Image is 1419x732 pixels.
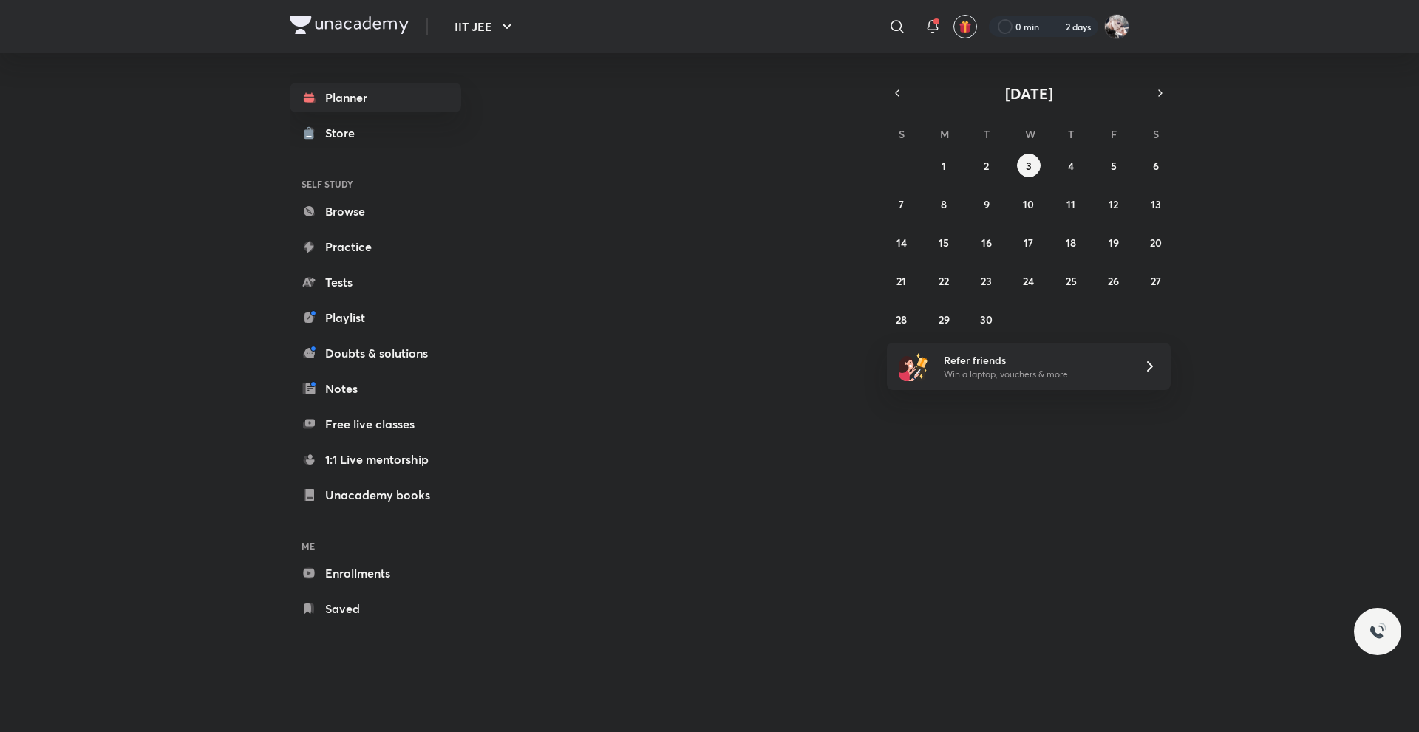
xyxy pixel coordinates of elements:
button: September 14, 2025 [890,230,913,254]
abbr: September 10, 2025 [1023,197,1034,211]
a: Enrollments [290,558,461,588]
abbr: Friday [1111,127,1117,141]
button: September 16, 2025 [975,230,998,254]
abbr: September 11, 2025 [1066,197,1075,211]
a: Planner [290,83,461,112]
abbr: September 15, 2025 [939,236,949,250]
abbr: September 6, 2025 [1153,159,1159,173]
abbr: September 29, 2025 [939,312,950,326]
abbr: Tuesday [984,127,990,141]
button: September 28, 2025 [890,307,913,331]
h6: SELF STUDY [290,171,461,196]
button: September 18, 2025 [1059,230,1083,254]
a: Practice [290,232,461,261]
h6: ME [290,533,461,558]
button: September 22, 2025 [932,269,956,293]
abbr: September 16, 2025 [981,236,992,250]
abbr: September 28, 2025 [896,312,907,326]
button: September 8, 2025 [932,192,956,216]
button: IIT JEE [446,12,525,41]
abbr: September 1, 2025 [942,159,946,173]
abbr: Wednesday [1025,127,1035,141]
button: September 13, 2025 [1144,192,1168,216]
div: Store [325,124,364,142]
button: September 30, 2025 [975,307,998,331]
button: September 12, 2025 [1102,192,1126,216]
h6: Refer friends [944,352,1126,368]
span: [DATE] [1005,83,1053,103]
img: referral [899,352,928,381]
button: September 25, 2025 [1059,269,1083,293]
button: September 19, 2025 [1102,230,1126,254]
button: September 3, 2025 [1017,154,1041,177]
a: Free live classes [290,409,461,439]
abbr: September 19, 2025 [1109,236,1119,250]
abbr: September 25, 2025 [1066,274,1077,288]
img: avatar [959,20,972,33]
button: September 20, 2025 [1144,230,1168,254]
abbr: Monday [940,127,949,141]
a: Notes [290,374,461,403]
abbr: September 20, 2025 [1150,236,1162,250]
abbr: Thursday [1068,127,1074,141]
abbr: September 30, 2025 [980,312,993,326]
abbr: September 13, 2025 [1151,197,1161,211]
button: September 26, 2025 [1102,269,1126,293]
button: September 24, 2025 [1017,269,1041,293]
a: Tests [290,267,461,297]
button: avatar [953,15,977,38]
abbr: September 14, 2025 [896,236,907,250]
a: Playlist [290,303,461,332]
button: September 5, 2025 [1102,154,1126,177]
p: Win a laptop, vouchers & more [944,368,1126,381]
img: Navin Raj [1104,14,1129,39]
button: September 21, 2025 [890,269,913,293]
abbr: September 22, 2025 [939,274,949,288]
button: September 11, 2025 [1059,192,1083,216]
a: Doubts & solutions [290,338,461,368]
a: Store [290,118,461,148]
button: September 1, 2025 [932,154,956,177]
img: Company Logo [290,16,409,34]
img: ttu [1369,623,1386,640]
button: September 4, 2025 [1059,154,1083,177]
button: September 15, 2025 [932,230,956,254]
button: September 23, 2025 [975,269,998,293]
abbr: Sunday [899,127,905,141]
button: [DATE] [908,83,1150,103]
a: 1:1 Live mentorship [290,445,461,474]
button: September 6, 2025 [1144,154,1168,177]
abbr: September 2, 2025 [984,159,989,173]
button: September 2, 2025 [975,154,998,177]
abbr: September 24, 2025 [1023,274,1034,288]
a: Company Logo [290,16,409,38]
button: September 7, 2025 [890,192,913,216]
button: September 17, 2025 [1017,230,1041,254]
abbr: September 18, 2025 [1066,236,1076,250]
abbr: September 9, 2025 [984,197,990,211]
abbr: September 21, 2025 [896,274,906,288]
button: September 29, 2025 [932,307,956,331]
abbr: September 8, 2025 [941,197,947,211]
abbr: September 12, 2025 [1109,197,1118,211]
button: September 27, 2025 [1144,269,1168,293]
abbr: September 4, 2025 [1068,159,1074,173]
abbr: September 5, 2025 [1111,159,1117,173]
button: September 10, 2025 [1017,192,1041,216]
abbr: Saturday [1153,127,1159,141]
abbr: September 17, 2025 [1024,236,1033,250]
abbr: September 26, 2025 [1108,274,1119,288]
abbr: September 23, 2025 [981,274,992,288]
img: streak [1048,19,1063,34]
abbr: September 27, 2025 [1151,274,1161,288]
a: Unacademy books [290,480,461,510]
button: September 9, 2025 [975,192,998,216]
abbr: September 7, 2025 [899,197,904,211]
a: Browse [290,196,461,226]
abbr: September 3, 2025 [1026,159,1032,173]
a: Saved [290,594,461,623]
